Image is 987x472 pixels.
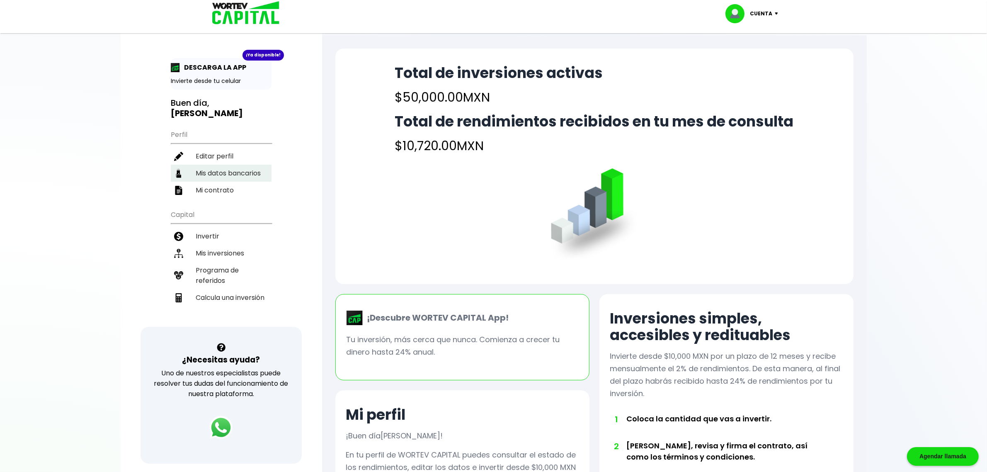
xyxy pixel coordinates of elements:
h2: Mi perfil [346,406,406,423]
h2: Inversiones simples, accesibles y redituables [610,310,843,343]
h4: $10,720.00 MXN [395,136,794,155]
img: inversiones-icon.6695dc30.svg [174,249,183,258]
ul: Perfil [171,125,272,199]
p: Invierte desde $10,000 MXN por un plazo de 12 meses y recibe mensualmente el 2% de rendimientos. ... [610,350,843,400]
a: Programa de referidos [171,262,272,289]
p: Tu inversión, más cerca que nunca. Comienza a crecer tu dinero hasta 24% anual. [347,333,578,358]
div: Agendar llamada [907,447,979,466]
img: profile-image [725,4,750,23]
span: 1 [614,413,618,426]
a: Mi contrato [171,182,272,199]
img: datos-icon.10cf9172.svg [174,169,183,178]
h2: Total de inversiones activas [395,65,603,81]
ul: Capital [171,205,272,327]
li: Coloca la cantidad que vas a invertir. [627,413,820,440]
p: DESCARGA LA APP [180,62,246,73]
p: Invierte desde tu celular [171,77,272,85]
img: editar-icon.952d3147.svg [174,152,183,161]
a: Mis inversiones [171,245,272,262]
div: ¡Ya disponible! [243,50,284,61]
img: logos_whatsapp-icon.242b2217.svg [209,416,233,439]
a: Editar perfil [171,148,272,165]
img: recomiendanos-icon.9b8e9327.svg [174,271,183,280]
h3: Buen día, [171,98,272,119]
img: icon-down [773,12,784,15]
img: contrato-icon.f2db500c.svg [174,186,183,195]
img: calculadora-icon.17d418c4.svg [174,293,183,302]
p: ¡Descubre WORTEV CAPITAL App! [363,311,509,324]
p: ¡Buen día ! [346,430,443,442]
a: Mis datos bancarios [171,165,272,182]
a: Calcula una inversión [171,289,272,306]
h4: $50,000.00 MXN [395,88,603,107]
h2: Total de rendimientos recibidos en tu mes de consulta [395,113,794,130]
p: Cuenta [750,7,773,20]
p: Uno de nuestros especialistas puede resolver tus dudas del funcionamiento de nuestra plataforma. [151,368,291,399]
img: app-icon [171,63,180,72]
h3: ¿Necesitas ayuda? [182,354,260,366]
span: 2 [614,440,618,453]
img: wortev-capital-app-icon [347,311,363,326]
span: [PERSON_NAME] [381,431,441,441]
img: grafica.516fef24.png [547,168,641,263]
b: [PERSON_NAME] [171,107,243,119]
img: invertir-icon.b3b967d7.svg [174,232,183,241]
a: Invertir [171,228,272,245]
